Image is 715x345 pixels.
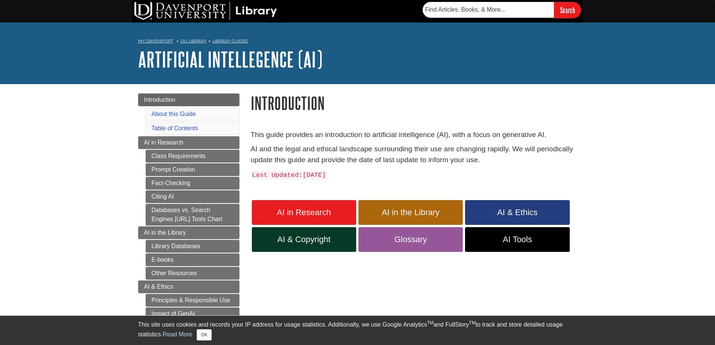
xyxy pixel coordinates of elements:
[358,200,463,225] a: AI in the Library
[251,171,328,179] code: Last Updated [DATE]
[152,125,199,131] a: Table of Contents
[257,235,351,244] span: AI & Copyright
[423,2,554,18] input: Find Articles, Books, & More...
[144,96,176,103] span: Introduction
[146,163,239,176] a: Prompt Creation
[152,111,196,117] a: About this Guide
[251,130,577,140] p: This guide provides an introduction to artificial intelligence (AI), with a focus on generative AI.
[138,36,577,48] nav: breadcrumb
[146,253,239,266] a: E-books
[469,320,476,325] sup: TM
[138,226,239,239] a: AI in the Library
[197,329,211,340] button: Close
[163,331,192,337] a: Read More
[251,144,577,166] p: AI and the legal and ethical landscape surrounding their use are changing rapidly. We will period...
[181,38,206,44] a: DU Library
[138,38,173,44] a: My Davenport
[252,200,356,225] a: AI in Research
[146,177,239,190] a: Fact-Checking
[257,208,351,217] span: AI in Research
[144,139,184,146] span: AI in Research
[138,320,577,340] div: This site uses cookies and records your IP address for usage statistics. Additionally, we use Goo...
[144,229,186,236] span: AI in the Library
[146,150,239,163] a: Class Requirements
[471,208,564,217] span: AI & Ethics
[427,320,434,325] sup: TM
[358,227,463,252] a: Glossary
[146,204,239,226] a: Databases vs. Search Engines [URL] Tools Chart
[146,267,239,280] a: Other Resources
[138,280,239,293] a: AI & Ethics
[465,227,569,252] a: AI Tools
[146,307,239,320] a: Impact of GenAI
[465,200,569,225] a: AI & Ethics
[251,93,577,113] h1: Introduction
[134,2,277,20] img: DU Library
[299,172,303,179] strong: :
[146,240,239,253] a: Library Databases
[364,235,457,244] span: Glossary
[554,2,581,18] input: Search
[138,93,239,106] a: Introduction
[212,38,248,44] a: Library Guides
[146,294,239,307] a: Principles & Responsible Use
[423,2,581,18] form: Searches DU Library's articles, books, and more
[252,227,356,252] a: AI & Copyright
[138,48,322,71] a: Artificial Intellegence (AI)
[364,208,457,217] span: AI in the Library
[144,283,173,290] span: AI & Ethics
[146,190,239,203] a: Citing AI
[471,235,564,244] span: AI Tools
[138,136,239,149] a: AI in Research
